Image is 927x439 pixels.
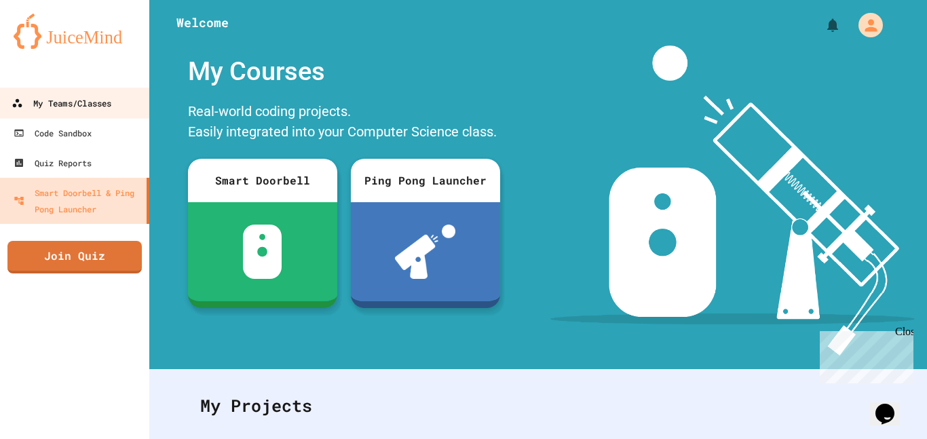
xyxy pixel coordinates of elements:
[870,385,913,425] iframe: chat widget
[188,159,337,202] div: Smart Doorbell
[844,9,886,41] div: My Account
[14,185,141,217] div: Smart Doorbell & Ping Pong Launcher
[395,225,455,279] img: ppl-with-ball.png
[181,98,507,149] div: Real-world coding projects. Easily integrated into your Computer Science class.
[14,14,136,49] img: logo-orange.svg
[7,241,142,273] a: Join Quiz
[550,45,914,356] img: banner-image-my-projects.png
[12,95,111,112] div: My Teams/Classes
[181,45,507,98] div: My Courses
[14,155,92,171] div: Quiz Reports
[14,125,92,141] div: Code Sandbox
[243,225,282,279] img: sdb-white.svg
[814,326,913,383] iframe: chat widget
[351,159,500,202] div: Ping Pong Launcher
[5,5,94,86] div: Chat with us now!Close
[799,14,844,37] div: My Notifications
[187,379,890,432] div: My Projects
